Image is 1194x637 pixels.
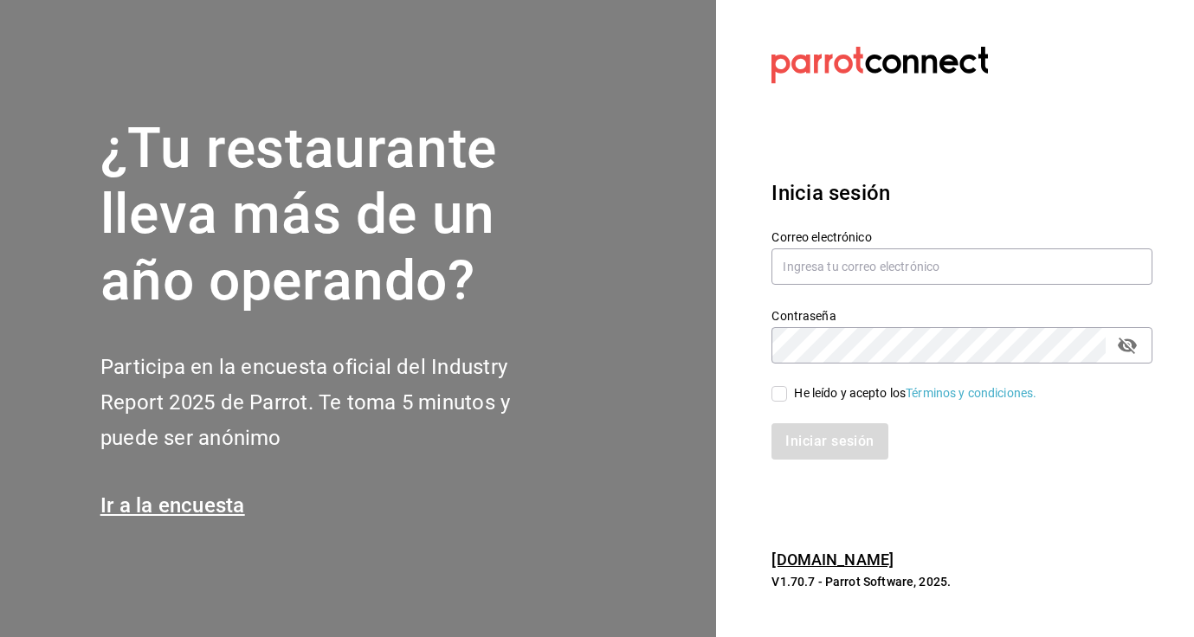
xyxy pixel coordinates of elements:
[771,177,1152,209] h3: Inicia sesión
[794,384,1036,402] div: He leído y acepto los
[1113,331,1142,360] button: passwordField
[100,350,568,455] h2: Participa en la encuesta oficial del Industry Report 2025 de Parrot. Te toma 5 minutos y puede se...
[771,550,894,569] a: [DOMAIN_NAME]
[100,493,245,518] a: Ir a la encuesta
[771,248,1152,285] input: Ingresa tu correo electrónico
[771,573,1152,590] p: V1.70.7 - Parrot Software, 2025.
[906,386,1036,400] a: Términos y condiciones.
[100,116,568,315] h1: ¿Tu restaurante lleva más de un año operando?
[771,230,1152,242] label: Correo electrónico
[771,309,1152,321] label: Contraseña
